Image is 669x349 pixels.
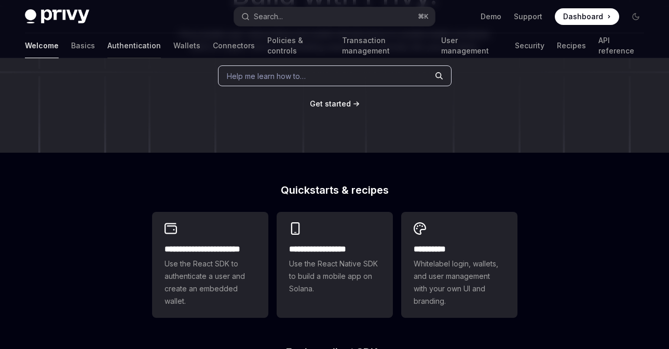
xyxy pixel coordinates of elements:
[289,258,380,295] span: Use the React Native SDK to build a mobile app on Solana.
[515,33,544,58] a: Security
[165,258,256,307] span: Use the React SDK to authenticate a user and create an embedded wallet.
[234,7,435,26] button: Open search
[414,258,505,307] span: Whitelabel login, wallets, and user management with your own UI and branding.
[310,99,351,108] span: Get started
[267,33,330,58] a: Policies & controls
[25,33,59,58] a: Welcome
[227,71,306,82] span: Help me learn how to…
[598,33,644,58] a: API reference
[563,11,603,22] span: Dashboard
[418,12,429,21] span: ⌘ K
[514,11,542,22] a: Support
[627,8,644,25] button: Toggle dark mode
[342,33,428,58] a: Transaction management
[152,185,517,195] h2: Quickstarts & recipes
[107,33,161,58] a: Authentication
[481,11,501,22] a: Demo
[555,8,619,25] a: Dashboard
[277,212,393,318] a: **** **** **** ***Use the React Native SDK to build a mobile app on Solana.
[310,99,351,109] a: Get started
[25,9,89,24] img: dark logo
[254,10,283,23] div: Search...
[557,33,586,58] a: Recipes
[173,33,200,58] a: Wallets
[441,33,502,58] a: User management
[213,33,255,58] a: Connectors
[401,212,517,318] a: **** *****Whitelabel login, wallets, and user management with your own UI and branding.
[71,33,95,58] a: Basics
